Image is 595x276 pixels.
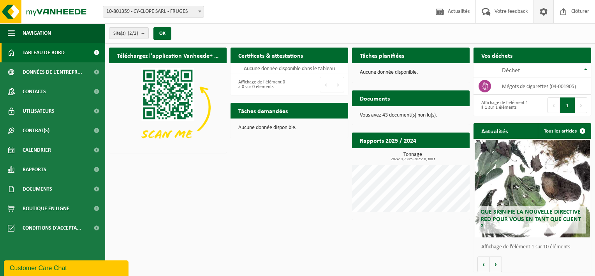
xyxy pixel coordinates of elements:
span: Calendrier [23,140,51,160]
button: Previous [320,77,332,92]
span: Contrat(s) [23,121,49,140]
h2: Certificats & attestations [231,48,311,63]
h2: Téléchargez l'application Vanheede+ maintenant! [109,48,227,63]
p: Vous avez 43 document(s) non lu(s). [360,113,462,118]
span: Conditions d'accepta... [23,218,81,238]
button: Volgende [490,257,502,272]
a: Que signifie la nouvelle directive RED pour vous en tant que client ? [475,140,590,237]
p: Affichage de l'élément 1 sur 10 éléments [481,244,587,250]
span: Rapports [23,160,46,179]
button: Site(s)(2/2) [109,27,149,39]
a: Consulter les rapports [402,148,469,163]
div: Affichage de l'élément 0 à 0 sur 0 éléments [234,76,285,93]
span: Boutique en ligne [23,199,69,218]
h3: Tonnage [356,152,470,161]
span: 2024: 0,738 t - 2025: 0,388 t [356,157,470,161]
button: 1 [560,97,575,113]
span: Déchet [502,67,520,74]
span: Navigation [23,23,51,43]
button: OK [153,27,171,40]
h2: Documents [352,90,398,106]
button: Previous [547,97,560,113]
span: Utilisateurs [23,101,55,121]
span: Que signifie la nouvelle directive RED pour vous en tant que client ? [481,209,581,230]
h2: Vos déchets [474,48,520,63]
span: 10-801359 - CY-CLOPE SARL - FRUGES [103,6,204,17]
count: (2/2) [128,31,138,36]
p: Aucune donnée disponible. [238,125,340,131]
td: Mégots de cigarettes (04-001905) [496,78,591,95]
td: Aucune donnée disponible dans le tableau [231,63,348,74]
button: Next [332,77,344,92]
span: Site(s) [113,28,138,39]
p: Aucune donnée disponible. [360,70,462,75]
h2: Rapports 2025 / 2024 [352,133,424,148]
button: Vorige [477,257,490,272]
h2: Tâches planifiées [352,48,412,63]
span: Données de l'entrepr... [23,62,82,82]
span: 10-801359 - CY-CLOPE SARL - FRUGES [103,6,204,18]
img: Download de VHEPlus App [109,63,227,152]
span: Tableau de bord [23,43,65,62]
iframe: chat widget [4,259,130,276]
h2: Tâches demandées [231,103,296,118]
a: Tous les articles [538,123,590,139]
span: Documents [23,179,52,199]
h2: Actualités [474,123,516,138]
button: Next [575,97,587,113]
span: Contacts [23,82,46,101]
div: Affichage de l'élément 1 à 1 sur 1 éléments [477,97,528,114]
